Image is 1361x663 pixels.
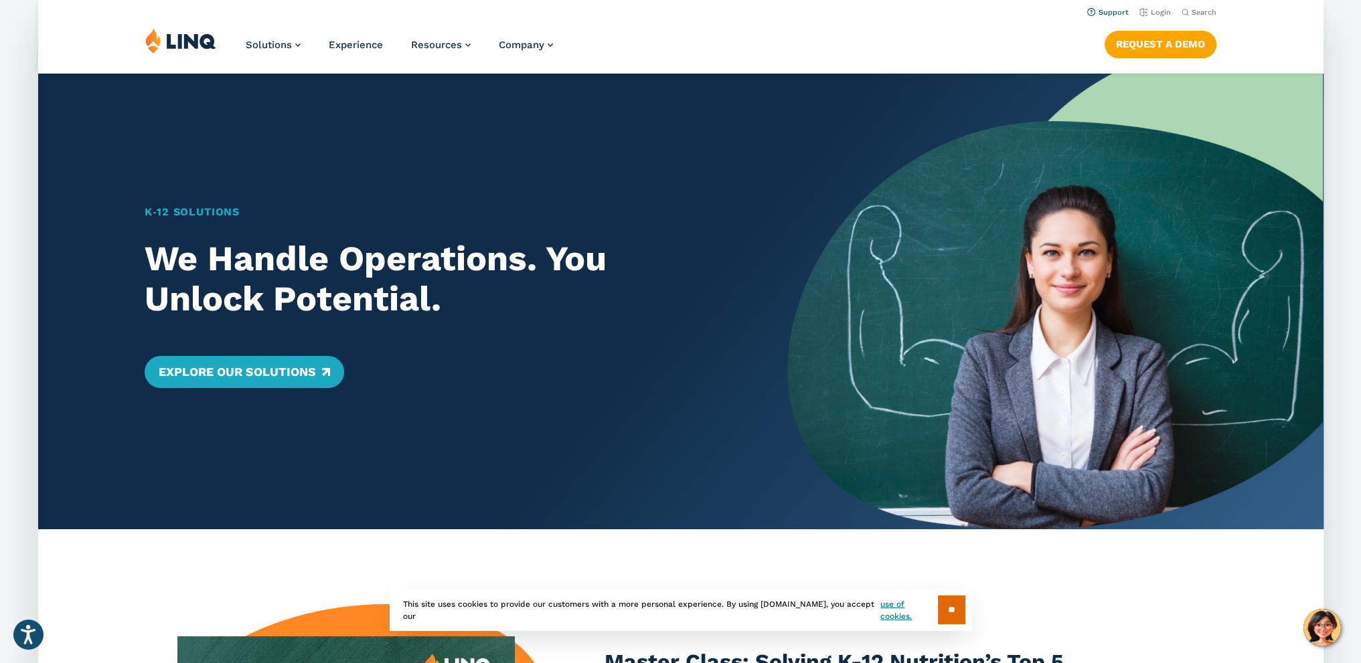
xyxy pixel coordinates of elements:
[1139,8,1170,17] a: Login
[411,39,462,51] span: Resources
[329,39,383,51] a: Experience
[499,39,544,51] span: Company
[145,28,216,54] img: LINQ | K‑12 Software
[1303,609,1341,646] button: Hello, have a question? Let’s chat.
[499,39,553,51] a: Company
[246,39,292,51] span: Solutions
[880,598,937,622] a: use of cookies.
[390,589,972,631] div: This site uses cookies to provide our customers with a more personal experience. By using [DOMAIN...
[1087,8,1128,17] a: Support
[145,239,735,319] h2: We Handle Operations. You Unlock Potential.
[1104,31,1216,58] a: Request a Demo
[1191,8,1216,17] span: Search
[38,4,1324,19] nav: Utility Navigation
[246,39,301,51] a: Solutions
[246,28,553,72] nav: Primary Navigation
[1104,28,1216,58] nav: Button Navigation
[787,74,1323,529] img: Home Banner
[145,204,735,220] h1: K‑12 Solutions
[145,356,343,388] a: Explore Our Solutions
[1181,7,1216,17] button: Open Search Bar
[411,39,471,51] a: Resources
